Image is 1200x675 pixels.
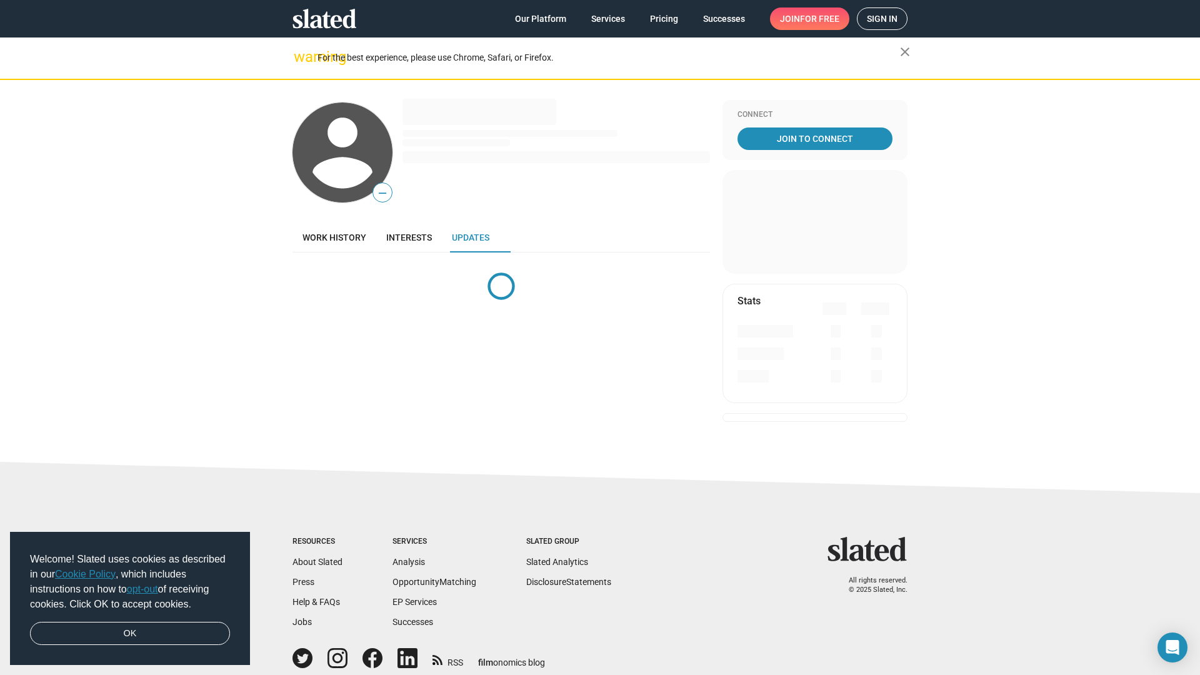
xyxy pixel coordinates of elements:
[526,537,611,547] div: Slated Group
[30,552,230,612] span: Welcome! Slated uses cookies as described in our , which includes instructions on how to of recei...
[392,617,433,627] a: Successes
[386,232,432,242] span: Interests
[292,597,340,607] a: Help & FAQs
[392,537,476,547] div: Services
[800,7,839,30] span: for free
[478,657,493,667] span: film
[737,294,761,307] mat-card-title: Stats
[737,127,892,150] a: Join To Connect
[836,576,907,594] p: All rights reserved. © 2025 Slated, Inc.
[292,557,342,567] a: About Slated
[392,597,437,607] a: EP Services
[770,7,849,30] a: Joinfor free
[581,7,635,30] a: Services
[867,8,897,29] span: Sign in
[737,110,892,120] div: Connect
[650,7,678,30] span: Pricing
[392,577,476,587] a: OpportunityMatching
[127,584,158,594] a: opt-out
[478,647,545,669] a: filmonomics blog
[640,7,688,30] a: Pricing
[857,7,907,30] a: Sign in
[452,232,489,242] span: Updates
[294,49,309,64] mat-icon: warning
[505,7,576,30] a: Our Platform
[897,44,912,59] mat-icon: close
[376,222,442,252] a: Interests
[302,232,366,242] span: Work history
[526,557,588,567] a: Slated Analytics
[526,577,611,587] a: DisclosureStatements
[292,222,376,252] a: Work history
[30,622,230,646] a: dismiss cookie message
[591,7,625,30] span: Services
[780,7,839,30] span: Join
[740,127,890,150] span: Join To Connect
[10,532,250,666] div: cookieconsent
[703,7,745,30] span: Successes
[1157,632,1187,662] div: Open Intercom Messenger
[392,557,425,567] a: Analysis
[317,49,900,66] div: For the best experience, please use Chrome, Safari, or Firefox.
[292,577,314,587] a: Press
[55,569,116,579] a: Cookie Policy
[292,537,342,547] div: Resources
[442,222,499,252] a: Updates
[515,7,566,30] span: Our Platform
[693,7,755,30] a: Successes
[373,185,392,201] span: —
[292,617,312,627] a: Jobs
[432,649,463,669] a: RSS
